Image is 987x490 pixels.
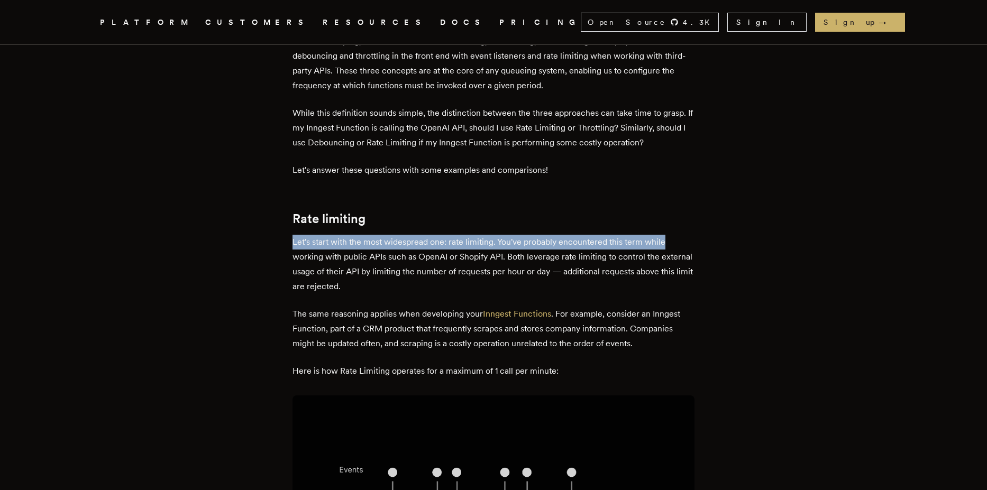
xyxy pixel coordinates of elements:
p: While this definition sounds simple, the distinction between the three approaches can take time t... [293,106,694,150]
span: 4.3 K [683,17,716,27]
a: CUSTOMERS [205,16,310,29]
a: Sign up [815,13,905,32]
button: PLATFORM [100,16,193,29]
a: Inngest Functions [483,309,551,319]
p: The same reasoning applies when developing your . For example, consider an Inngest Function, part... [293,307,694,351]
p: Let's answer these questions with some examples and comparisons! [293,163,694,178]
a: DOCS [440,16,487,29]
a: Sign In [727,13,807,32]
p: When developing, we often encounter rate limiting, debouncing, and throttling concepts, such as d... [293,34,694,93]
h2: Rate limiting [293,211,694,226]
span: → [879,17,897,27]
p: Let's start with the most widespread one: rate limiting. You've probably encountered this term wh... [293,235,694,294]
p: Here is how Rate Limiting operates for a maximum of 1 call per minute: [293,364,694,378]
button: RESOURCES [323,16,427,29]
a: PRICING [499,16,581,29]
span: Open Source [588,17,666,27]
